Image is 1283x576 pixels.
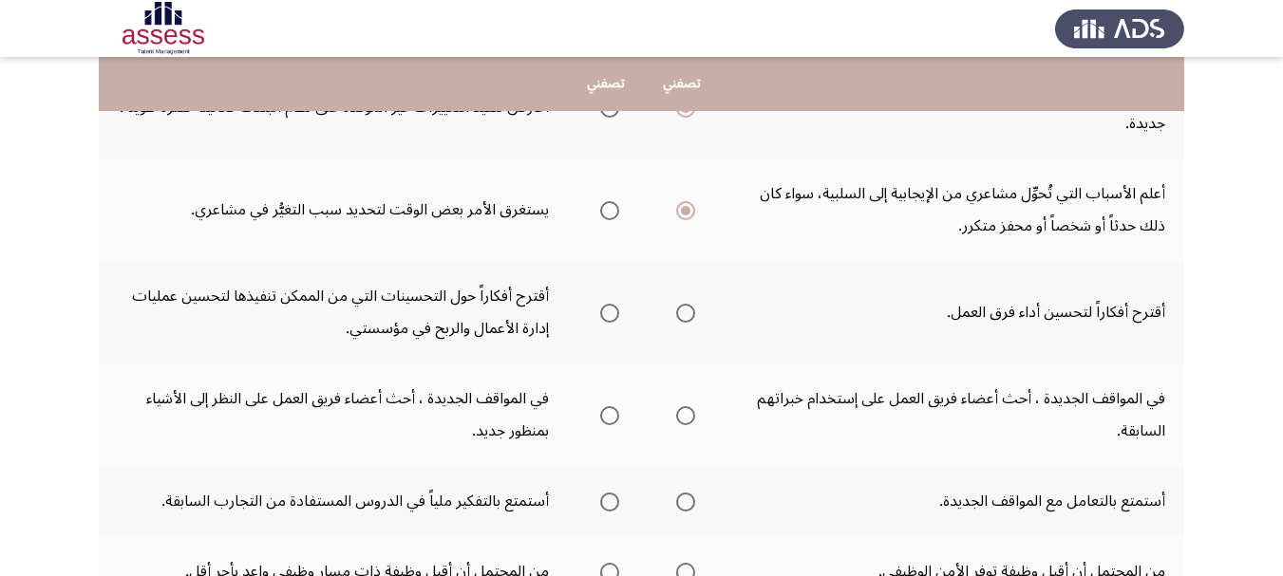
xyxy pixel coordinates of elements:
[669,485,695,517] mat-radio-group: Select an option
[720,158,1184,261] td: أعلم الأسباب التي تُحوِّل مشاعري من الإيجابية إلى السلبية، سواء كان ذلك حدثاً أو شخصاً أو محفز مت...
[669,296,695,328] mat-radio-group: Select an option
[99,466,568,536] td: أستمتع بالتفكير ملياً في الدروس المستفادة من التجارب السابقة.
[1055,2,1184,55] img: Assess Talent Management logo
[644,57,720,111] th: تصفني
[669,399,695,431] mat-radio-group: Select an option
[720,363,1184,466] td: في المواقف الجديدة ، أحث أعضاء فريق العمل على إستخدام خبراتهم السابقة.
[99,363,568,466] td: في المواقف الجديدة ، أحث أعضاء فريق العمل على النظر إلى الأشياء بمنظور جديد.
[593,399,619,431] mat-radio-group: Select an option
[720,466,1184,536] td: أستمتع بالتعامل مع المواقف الجديدة.
[99,158,568,261] td: يستغرق الأمر بعض الوقت لتحديد سبب التغيُّر في مشاعري.
[669,194,695,226] mat-radio-group: Select an option
[720,261,1184,363] td: أقترح أفكاراً لتحسين أداء فرق العمل.
[593,194,619,226] mat-radio-group: Select an option
[568,57,644,111] th: تصفني
[99,261,568,363] td: أقترح أفكاراً حول التحسينات التي من الممكن تنفيذها لتحسين عمليات إدارة الأعمال والربح في مؤسستي.
[593,296,619,328] mat-radio-group: Select an option
[99,2,228,55] img: Assessment logo of Potentiality Assessment R2 (EN/AR)
[593,485,619,517] mat-radio-group: Select an option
